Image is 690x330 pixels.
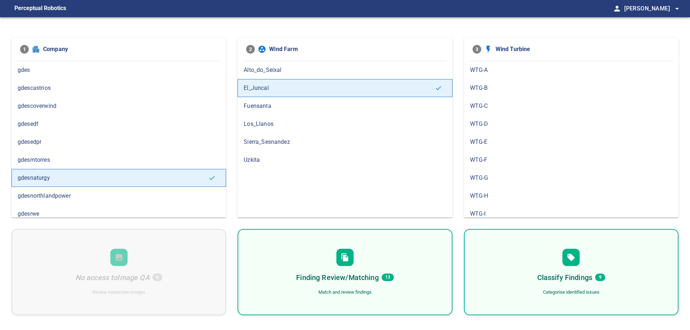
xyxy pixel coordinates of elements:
[18,210,220,218] span: gdesrwe
[470,192,672,200] span: WTG-H
[621,1,681,16] button: [PERSON_NAME]
[18,192,220,200] span: gdesnorthlandpower
[238,61,452,79] div: Alto_do_Seixal
[624,4,681,14] span: [PERSON_NAME]
[470,210,672,218] span: WTG-I
[464,97,678,115] div: WTG-C
[244,102,446,110] span: Fuensanta
[11,187,226,205] div: gdesnorthlandpower
[464,79,678,97] div: WTG-B
[18,102,220,110] span: gdescoverwind
[473,45,481,54] span: 3
[18,156,220,164] span: gdesmtorres
[318,289,372,296] div: Match and review findings
[464,205,678,223] div: WTG-I
[543,289,599,296] div: Categorise identified issues
[470,84,672,92] span: WTG-B
[464,61,678,79] div: WTG-A
[238,151,452,169] div: Uzkita
[296,272,378,283] h6: Finding Review/Matching
[238,229,452,315] div: Finding Review/Matching13Match and review findings
[18,138,220,146] span: gdesedpr
[11,97,226,115] div: gdescoverwind
[613,4,621,13] span: person
[464,115,678,133] div: WTG-D
[18,84,220,92] span: gdescastrios
[470,156,672,164] span: WTG-F
[464,229,678,315] div: Classify Findings9Categorise identified issues
[496,45,670,54] span: Wind Turbine
[238,97,452,115] div: Fuensanta
[238,133,452,151] div: Sierra_Sesnandez
[11,61,226,79] div: gdes
[464,187,678,205] div: WTG-H
[18,174,208,182] span: gdesnaturgy
[11,115,226,133] div: gdesedf
[464,169,678,187] div: WTG-G
[244,66,446,74] span: Alto_do_Seixal
[20,45,29,54] span: 1
[595,274,605,281] span: 9
[673,4,681,13] span: arrow_drop_down
[238,79,452,97] div: El_Juncal
[470,102,672,110] span: WTG-C
[43,45,217,54] span: Company
[470,66,672,74] span: WTG-A
[470,120,672,128] span: WTG-D
[269,45,443,54] span: Wind Farm
[11,151,226,169] div: gdesmtorres
[537,272,593,283] h6: Classify Findings
[11,169,226,187] div: gdesnaturgy
[11,205,226,223] div: gdesrwe
[464,151,678,169] div: WTG-F
[18,120,220,128] span: gdesedf
[464,133,678,151] div: WTG-E
[238,115,452,133] div: Los_Llanos
[246,45,255,54] span: 2
[382,274,394,281] span: 13
[11,79,226,97] div: gdescastrios
[244,156,446,164] span: Uzkita
[244,120,446,128] span: Los_Llanos
[244,138,446,146] span: Sierra_Sesnandez
[18,66,220,74] span: gdes
[14,3,66,14] figcaption: Perceptual Robotics
[11,133,226,151] div: gdesedpr
[470,174,672,182] span: WTG-G
[244,84,434,92] span: El_Juncal
[470,138,672,146] span: WTG-E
